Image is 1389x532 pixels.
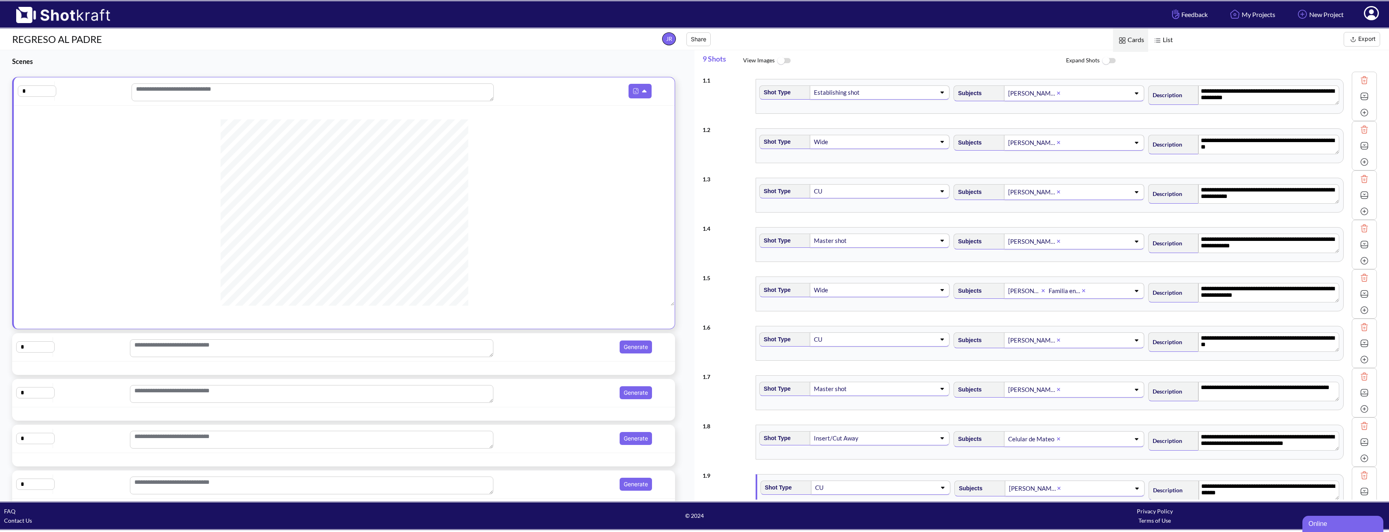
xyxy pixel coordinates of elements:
div: Celular de Mateo [1007,434,1056,445]
div: 1 . 1 [703,72,752,85]
span: Shot Type [760,135,791,149]
img: Card Icon [1117,35,1128,46]
span: Subjects [954,383,981,396]
div: Wide [813,136,872,147]
span: Description [1149,385,1182,398]
div: 1 . 2 [703,121,752,134]
span: View Images [743,52,1066,70]
img: Add Icon [1358,205,1370,217]
img: Trash Icon [1358,74,1370,86]
div: CU [813,186,872,197]
div: Insert/Cut Away [813,433,872,444]
span: JR [662,32,676,45]
img: Trash Icon [1358,321,1370,333]
div: Privacy Policy [925,506,1385,516]
div: [PERSON_NAME] [1007,187,1056,198]
div: 1 . 8 [703,417,752,431]
div: [PERSON_NAME] [1007,137,1056,148]
span: Cards [1113,29,1148,52]
iframe: chat widget [1302,514,1385,532]
img: Expand Icon [1358,90,1370,102]
img: Trash Icon [1358,222,1370,234]
div: CU [813,334,872,345]
span: Description [1149,138,1182,151]
div: [PERSON_NAME] [1007,384,1056,395]
span: Description [1149,335,1182,349]
span: Shot Type [760,283,791,297]
a: Contact Us [4,517,32,524]
img: Trash Icon [1358,272,1370,284]
img: Hand Icon [1170,7,1181,21]
a: My Projects [1222,4,1281,25]
span: List [1148,29,1177,52]
img: Trash Icon [1358,469,1370,481]
img: Trash Icon [1358,123,1370,136]
span: © 2024 [464,511,924,520]
span: Description [1149,236,1182,250]
span: Subjects [954,136,981,149]
span: Shot Type [760,333,791,346]
img: Expand Icon [1358,140,1370,152]
div: 1 . 9 [703,467,752,480]
span: Subjects [954,235,981,248]
img: Add Icon [1358,304,1370,316]
button: Generate [620,386,652,399]
button: Generate [620,340,652,353]
img: Pdf Icon [631,86,641,96]
img: Trash Icon [1358,420,1370,432]
img: Expand Icon [1358,337,1370,349]
img: Add Icon [1358,106,1370,119]
img: Add Icon [1358,353,1370,366]
div: Familia en restaurante [1048,285,1082,296]
span: Shot Type [760,382,791,396]
span: Subjects [954,284,981,298]
span: Subjects [954,185,981,199]
button: Share [686,32,711,46]
img: Add Icon [1358,156,1370,168]
span: Description [1149,88,1182,102]
span: Description [1149,286,1182,299]
span: Shot Type [760,234,791,247]
img: Expand Icon [1358,288,1370,300]
span: Subjects [955,482,982,495]
button: Generate [620,432,652,445]
img: ToggleOff Icon [775,52,793,70]
a: FAQ [4,508,15,515]
img: List Icon [1152,35,1163,46]
img: Export Icon [1348,34,1358,45]
span: Description [1149,187,1182,200]
img: Add Icon [1358,403,1370,415]
a: New Project [1289,4,1350,25]
img: Expand Icon [1358,387,1370,399]
div: [PERSON_NAME] [1008,483,1057,494]
button: Export [1344,32,1380,47]
span: Subjects [954,87,981,100]
img: Expand Icon [1358,238,1370,251]
h3: Scenes [12,57,674,66]
img: Add Icon [1296,7,1309,21]
img: Add Icon [1358,255,1370,267]
span: Subjects [954,334,981,347]
span: 9 Shots [703,50,743,72]
span: Feedback [1170,10,1208,19]
span: Description [1149,483,1183,497]
span: Shot Type [760,185,791,198]
div: Master shot [813,383,872,394]
div: CU [814,482,873,493]
div: [PERSON_NAME] [1007,88,1056,99]
img: Trash Icon [1358,173,1370,185]
img: Home Icon [1228,7,1242,21]
div: 1 . 6 [703,319,752,332]
span: Expand Shots [1066,52,1389,70]
div: [PERSON_NAME] [1007,236,1056,247]
div: 1 . 7 [703,368,752,381]
div: Master shot [813,235,872,246]
img: Add Icon [1358,452,1370,464]
span: Description [1149,434,1182,447]
span: Shot Type [761,481,792,494]
img: Expand Icon [1358,189,1370,201]
button: Generate [620,478,652,491]
span: Subjects [954,432,981,446]
div: 1 . 4 [703,220,752,233]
